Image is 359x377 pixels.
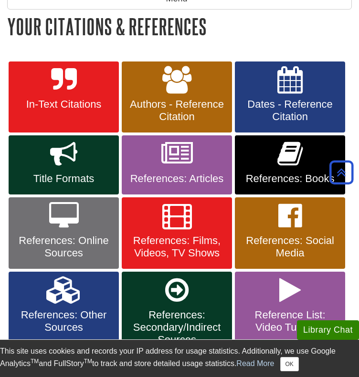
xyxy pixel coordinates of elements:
[326,166,357,179] a: Back to Top
[9,135,119,194] a: Title Formats
[122,197,232,269] a: References: Films, Videos, TV Shows
[242,234,338,259] span: References: Social Media
[16,234,112,259] span: References: Online Sources
[9,197,119,269] a: References: Online Sources
[242,173,338,185] span: References: Books
[122,135,232,194] a: References: Articles
[84,358,92,365] sup: TM
[129,309,225,346] span: References: Secondary/Indirect Sources
[235,197,345,269] a: References: Social Media
[242,98,338,123] span: Dates - Reference Citation
[129,98,225,123] span: Authors - Reference Citation
[236,359,274,367] a: Read More
[16,173,112,185] span: Title Formats
[235,272,345,356] a: Reference List: Video Tutorials
[7,14,352,39] h1: Your Citations & References
[242,309,338,334] span: Reference List: Video Tutorials
[297,320,359,340] button: Library Chat
[129,234,225,259] span: References: Films, Videos, TV Shows
[129,173,225,185] span: References: Articles
[16,98,112,111] span: In-Text Citations
[9,272,119,356] a: References: Other Sources
[235,135,345,194] a: References: Books
[122,272,232,356] a: References: Secondary/Indirect Sources
[16,309,112,334] span: References: Other Sources
[280,357,299,371] button: Close
[235,61,345,133] a: Dates - Reference Citation
[31,358,39,365] sup: TM
[9,61,119,133] a: In-Text Citations
[122,61,232,133] a: Authors - Reference Citation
